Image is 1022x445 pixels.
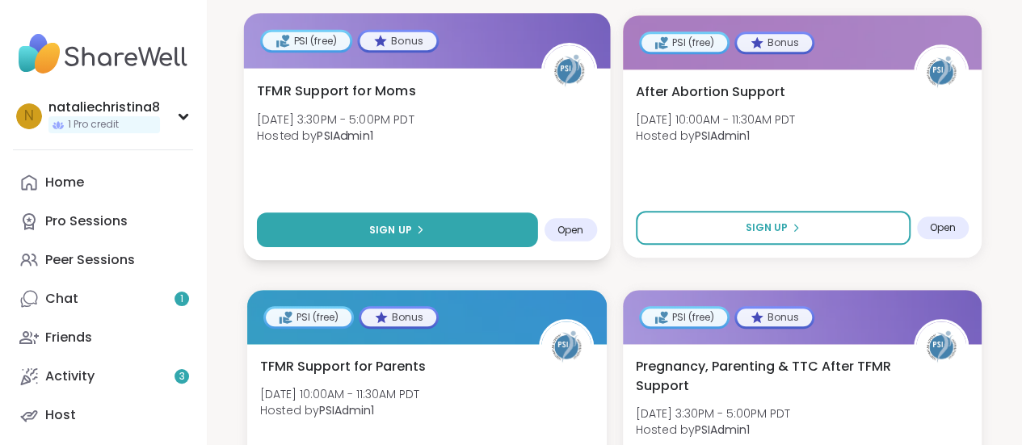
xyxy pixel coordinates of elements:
b: PSIAdmin1 [319,402,374,418]
span: n [24,106,34,127]
div: Home [45,174,84,191]
div: Pro Sessions [45,212,128,230]
a: Chat1 [13,279,193,318]
span: TFMR Support for Parents [260,357,426,376]
b: PSIAdmin1 [317,127,372,143]
button: Sign Up [636,211,911,245]
span: After Abortion Support [636,82,785,102]
div: PSI (free) [266,309,351,326]
div: PSI (free) [641,34,727,52]
div: Friends [45,329,92,346]
span: Hosted by [260,402,419,418]
button: Sign Up [257,212,537,246]
img: PSIAdmin1 [543,44,594,95]
div: Activity [45,367,95,385]
div: nataliechristina8 [48,99,160,116]
a: Peer Sessions [13,241,193,279]
img: PSIAdmin1 [916,47,966,97]
div: Chat [45,290,78,308]
img: PSIAdmin1 [541,321,591,372]
span: Hosted by [636,128,795,144]
a: Pro Sessions [13,202,193,241]
span: Sign Up [369,222,412,237]
span: [DATE] 10:00AM - 11:30AM PDT [636,111,795,128]
span: 3 [179,370,185,384]
a: Home [13,163,193,202]
div: Bonus [737,34,812,52]
div: PSI (free) [263,31,350,49]
div: Bonus [737,309,812,326]
span: TFMR Support for Moms [257,81,416,100]
div: PSI (free) [641,309,727,326]
div: Bonus [360,31,436,49]
span: Hosted by [257,127,414,143]
a: Friends [13,318,193,357]
span: Pregnancy, Parenting & TTC After TFMR Support [636,357,897,396]
img: PSIAdmin1 [916,321,966,372]
span: [DATE] 3:30PM - 5:00PM PDT [636,405,790,422]
div: Bonus [361,309,436,326]
span: Sign Up [746,220,788,235]
img: ShareWell Nav Logo [13,26,193,82]
span: Hosted by [636,422,790,438]
a: Activity3 [13,357,193,396]
a: Host [13,396,193,435]
b: PSIAdmin1 [695,422,750,438]
div: Host [45,406,76,424]
span: Open [557,223,584,236]
span: [DATE] 10:00AM - 11:30AM PDT [260,386,419,402]
div: Peer Sessions [45,251,135,269]
span: 1 [180,292,183,306]
span: 1 Pro credit [68,118,119,132]
span: [DATE] 3:30PM - 5:00PM PDT [257,111,414,127]
span: Open [930,221,956,234]
b: PSIAdmin1 [695,128,750,144]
